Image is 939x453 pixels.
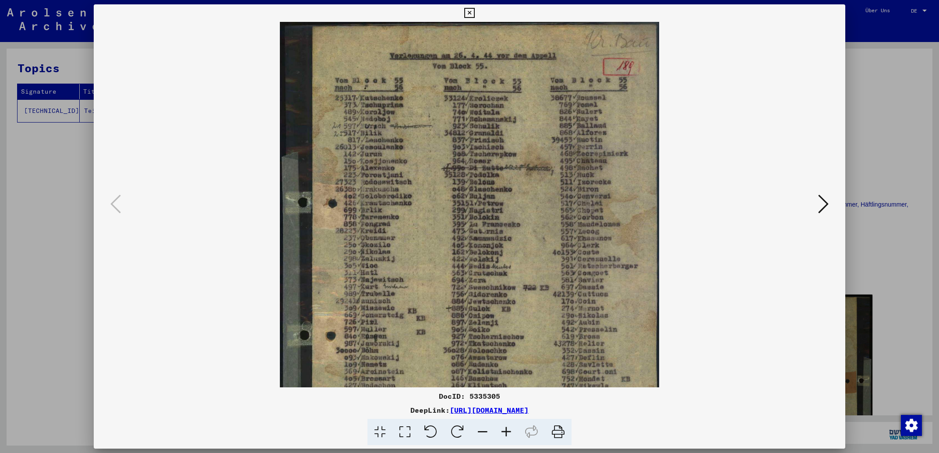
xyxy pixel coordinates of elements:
div: Zustimmung ändern [900,414,921,435]
img: Zustimmung ändern [901,415,922,436]
a: [URL][DOMAIN_NAME] [450,406,529,414]
div: DocID: 5335305 [94,391,845,401]
div: DeepLink: [94,405,845,415]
